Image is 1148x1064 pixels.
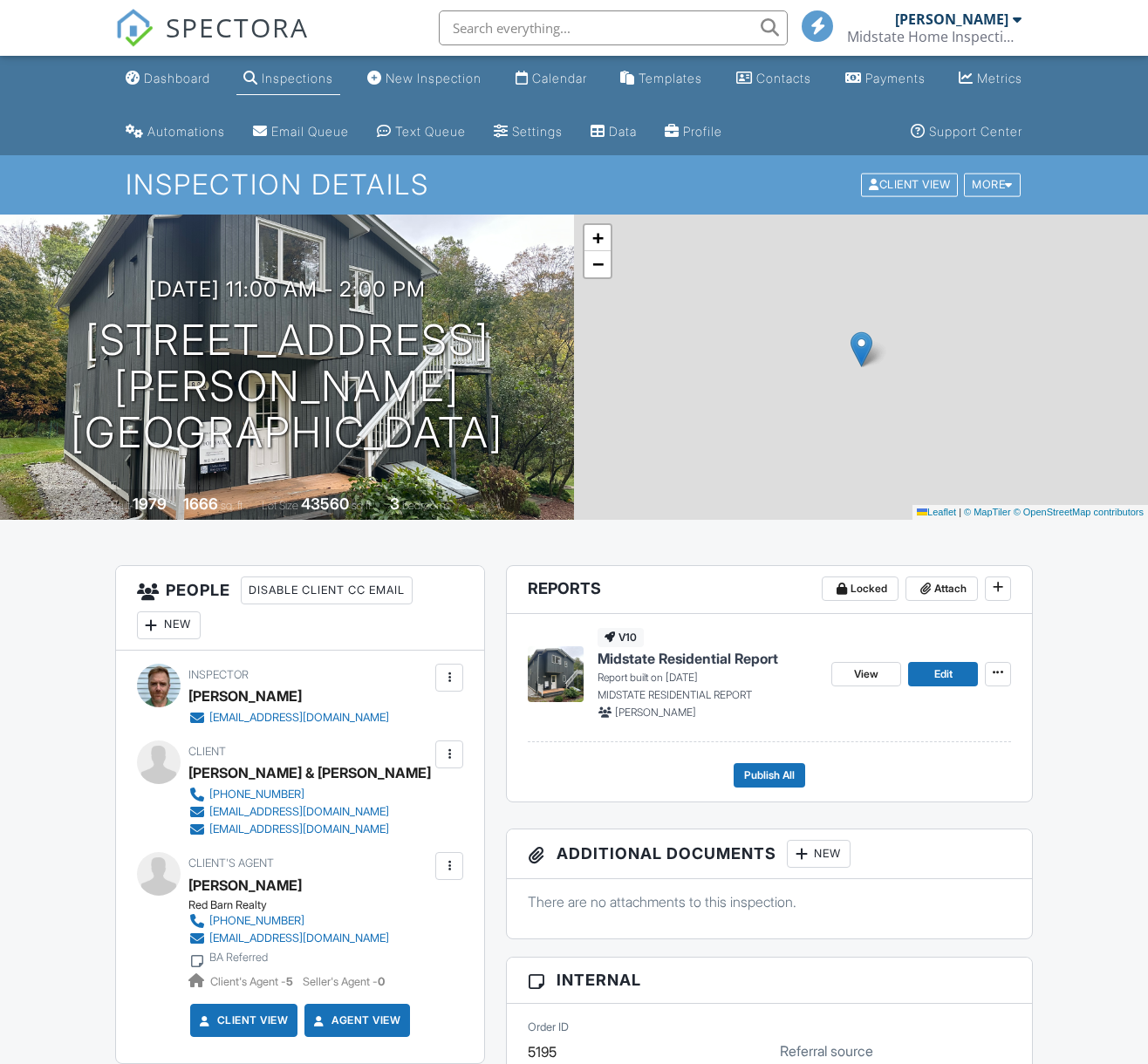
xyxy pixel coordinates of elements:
div: [PHONE_NUMBER] [209,914,304,928]
a: Inspections [236,63,340,95]
div: Contacts [756,71,811,85]
div: 1979 [133,494,167,513]
div: Metrics [977,71,1022,85]
a: Agent View [311,1012,400,1029]
p: There are no attachments to this inspection. [528,892,1011,911]
a: Settings [487,116,570,148]
a: Data [584,116,644,148]
div: [PERSON_NAME] [895,10,1008,28]
a: Contacts [729,63,818,95]
a: © OpenStreetMap contributors [1014,507,1144,517]
strong: 0 [378,975,385,988]
a: SPECTORA [115,24,309,60]
div: [PERSON_NAME] & [PERSON_NAME] [188,760,431,786]
div: [EMAIL_ADDRESS][DOMAIN_NAME] [209,805,389,819]
div: Profile [683,124,722,139]
div: Client View [861,174,958,197]
div: New [787,840,851,868]
div: New Inspection [386,71,482,85]
span: − [592,253,604,275]
div: [EMAIL_ADDRESS][DOMAIN_NAME] [209,822,389,836]
div: [EMAIL_ADDRESS][DOMAIN_NAME] [209,931,389,945]
a: Client View [196,1012,289,1029]
div: Settings [512,124,563,139]
span: Lot Size [262,499,298,512]
a: Zoom in [584,225,611,251]
a: Support Center [904,116,1029,148]
a: [PHONE_NUMBER] [188,912,389,930]
h3: [DATE] 11:00 am - 2:00 pm [149,277,426,301]
img: Marker [851,331,872,367]
a: Templates [613,63,709,95]
a: Dashboard [119,63,217,95]
a: Email Queue [246,116,356,148]
div: Text Queue [395,124,466,139]
span: sq.ft. [352,499,373,512]
div: 43560 [301,494,349,513]
span: + [592,227,604,249]
span: Client's Agent [188,856,274,870]
img: The Best Home Inspection Software - Spectora [115,9,154,47]
div: Dashboard [144,71,210,85]
a: Payments [838,63,933,95]
span: bedrooms [402,499,450,512]
h3: Additional Documents [507,829,1032,879]
a: Text Queue [370,116,473,148]
h3: Internal [507,958,1032,1003]
div: Payments [865,71,926,85]
div: New [137,611,201,639]
div: Inspections [262,71,333,85]
a: © MapTiler [964,507,1011,517]
h1: [STREET_ADDRESS][PERSON_NAME] [GEOGRAPHIC_DATA] [28,317,546,455]
div: BA Referred [209,951,268,965]
a: Leaflet [917,507,956,517]
span: sq. ft. [221,499,245,512]
div: Disable Client CC Email [241,576,413,604]
div: Red Barn Realty [188,898,403,912]
input: Search everything... [439,10,788,45]
div: Data [609,124,637,139]
div: More [964,174,1021,197]
div: [EMAIL_ADDRESS][DOMAIN_NAME] [209,711,389,725]
a: Company Profile [658,116,729,148]
span: Client [188,745,226,758]
div: Automations [147,124,225,139]
div: [PHONE_NUMBER] [209,788,304,801]
a: [EMAIL_ADDRESS][DOMAIN_NAME] [188,709,389,726]
span: Seller's Agent - [303,975,385,988]
div: 3 [390,494,400,513]
a: Calendar [509,63,594,95]
div: Calendar [532,71,587,85]
div: Templates [639,71,702,85]
a: [PHONE_NUMBER] [188,786,417,803]
a: [EMAIL_ADDRESS][DOMAIN_NAME] [188,803,417,821]
h1: Inspection Details [126,169,1022,200]
label: Referral source [780,1041,873,1061]
a: New Inspection [360,63,489,95]
a: Zoom out [584,251,611,277]
a: Client View [859,177,962,190]
div: Email Queue [271,124,349,139]
div: Support Center [929,124,1022,139]
span: Client's Agent - [210,975,296,988]
div: [PERSON_NAME] [188,683,302,709]
span: Built [111,499,130,512]
span: SPECTORA [166,9,309,45]
a: [EMAIL_ADDRESS][DOMAIN_NAME] [188,930,389,947]
a: Automations (Basic) [119,116,232,148]
h3: People [116,566,485,651]
div: 1666 [183,494,218,513]
a: [PERSON_NAME] [188,872,302,898]
label: Order ID [528,1020,569,1035]
span: Inspector [188,668,249,681]
span: | [959,507,961,517]
strong: 5 [286,975,293,988]
div: Midstate Home Inspections LLC [847,28,1022,45]
a: [EMAIL_ADDRESS][DOMAIN_NAME] [188,821,417,838]
a: Metrics [952,63,1029,95]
